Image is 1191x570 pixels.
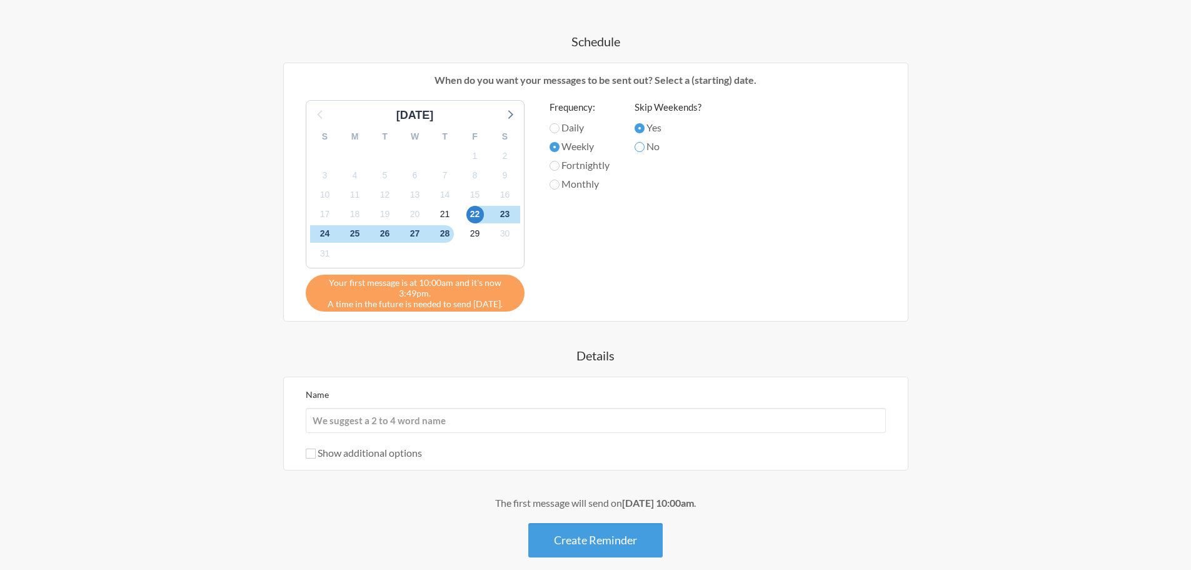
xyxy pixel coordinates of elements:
span: Wednesday, September 3, 2025 [316,166,334,184]
span: Sunday, September 14, 2025 [436,186,454,204]
label: Name [306,389,329,400]
span: Sunday, September 28, 2025 [436,225,454,243]
h4: Schedule [233,33,958,50]
span: Your first message is at 10:00am and it's now 3:49pm. [315,277,515,298]
span: Monday, September 22, 2025 [466,206,484,223]
input: Monthly [550,180,560,190]
span: Monday, September 29, 2025 [466,225,484,243]
label: Show additional options [306,447,422,459]
span: Tuesday, September 9, 2025 [496,166,514,184]
div: T [430,127,460,146]
span: Saturday, September 6, 2025 [406,166,424,184]
div: A time in the future is needed to send [DATE]. [306,275,525,312]
div: T [370,127,400,146]
span: Monday, September 1, 2025 [466,147,484,165]
span: Sunday, September 7, 2025 [436,166,454,184]
span: Tuesday, September 16, 2025 [496,186,514,204]
span: Monday, September 8, 2025 [466,166,484,184]
div: F [460,127,490,146]
span: Wednesday, September 10, 2025 [316,186,334,204]
label: Monthly [550,176,610,191]
input: We suggest a 2 to 4 word name [306,408,886,433]
span: Monday, September 15, 2025 [466,186,484,204]
span: Thursday, September 4, 2025 [346,166,364,184]
span: Friday, September 19, 2025 [376,206,394,223]
span: Friday, September 26, 2025 [376,225,394,243]
label: Skip Weekends? [635,100,701,115]
p: When do you want your messages to be sent out? Select a (starting) date. [293,73,898,88]
strong: [DATE] 10:00am [622,497,694,509]
h4: Details [233,347,958,364]
div: S [310,127,340,146]
span: Wednesday, October 1, 2025 [316,245,334,262]
span: Saturday, September 27, 2025 [406,225,424,243]
label: Daily [550,120,610,135]
input: Weekly [550,142,560,152]
div: S [490,127,520,146]
span: Sunday, September 21, 2025 [436,206,454,223]
span: Wednesday, September 17, 2025 [316,206,334,223]
label: Weekly [550,139,610,154]
span: Friday, September 5, 2025 [376,166,394,184]
span: Wednesday, September 24, 2025 [316,225,334,243]
button: Create Reminder [528,523,663,557]
span: Saturday, September 13, 2025 [406,186,424,204]
span: Saturday, September 20, 2025 [406,206,424,223]
span: Thursday, September 18, 2025 [346,206,364,223]
div: [DATE] [391,107,439,124]
input: No [635,142,645,152]
input: Fortnightly [550,161,560,171]
span: Tuesday, September 2, 2025 [496,147,514,165]
label: Fortnightly [550,158,610,173]
span: Thursday, September 25, 2025 [346,225,364,243]
span: Tuesday, September 23, 2025 [496,206,514,223]
div: M [340,127,370,146]
label: Yes [635,120,701,135]
input: Daily [550,123,560,133]
label: No [635,139,701,154]
label: Frequency: [550,100,610,115]
span: Thursday, September 11, 2025 [346,186,364,204]
div: W [400,127,430,146]
span: Friday, September 12, 2025 [376,186,394,204]
input: Yes [635,123,645,133]
span: Tuesday, September 30, 2025 [496,225,514,243]
div: The first message will send on . [233,496,958,511]
input: Show additional options [306,449,316,459]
